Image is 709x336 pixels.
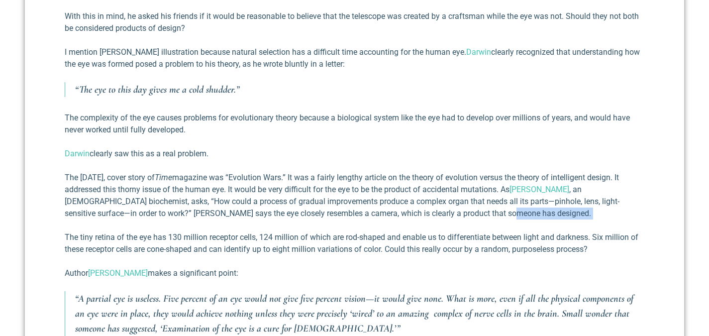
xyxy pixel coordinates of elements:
a: [PERSON_NAME] [509,185,569,194]
em: Time [155,173,172,182]
p: “The eye to this day gives me a cold shudder.” [75,82,644,97]
a: Darwin [466,47,491,57]
p: clearly saw this as a real problem. [65,148,644,160]
p: I mention [PERSON_NAME] illustration because natural selection has a difficult time accounting fo... [65,46,644,70]
a: Darwin [65,149,90,158]
p: Author makes a significant point: [65,267,644,279]
p: The complexity of the eye causes problems for evolutionary theory because a biological system lik... [65,112,644,136]
p: The [DATE], cover story of magazine was “Evolution Wars.” It was a fairly lengthy article on the ... [65,172,644,220]
p: “A partial eye is useless. Five percent of an eye would not give five percent vision—it would giv... [75,291,644,336]
a: [PERSON_NAME] [88,268,148,278]
p: With this in mind, he asked his friends if it would be reasonable to believe that the telescope w... [65,10,644,34]
p: The tiny retina of the eye has 130 million receptor cells, 124 million of which are rod-shaped an... [65,231,644,255]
